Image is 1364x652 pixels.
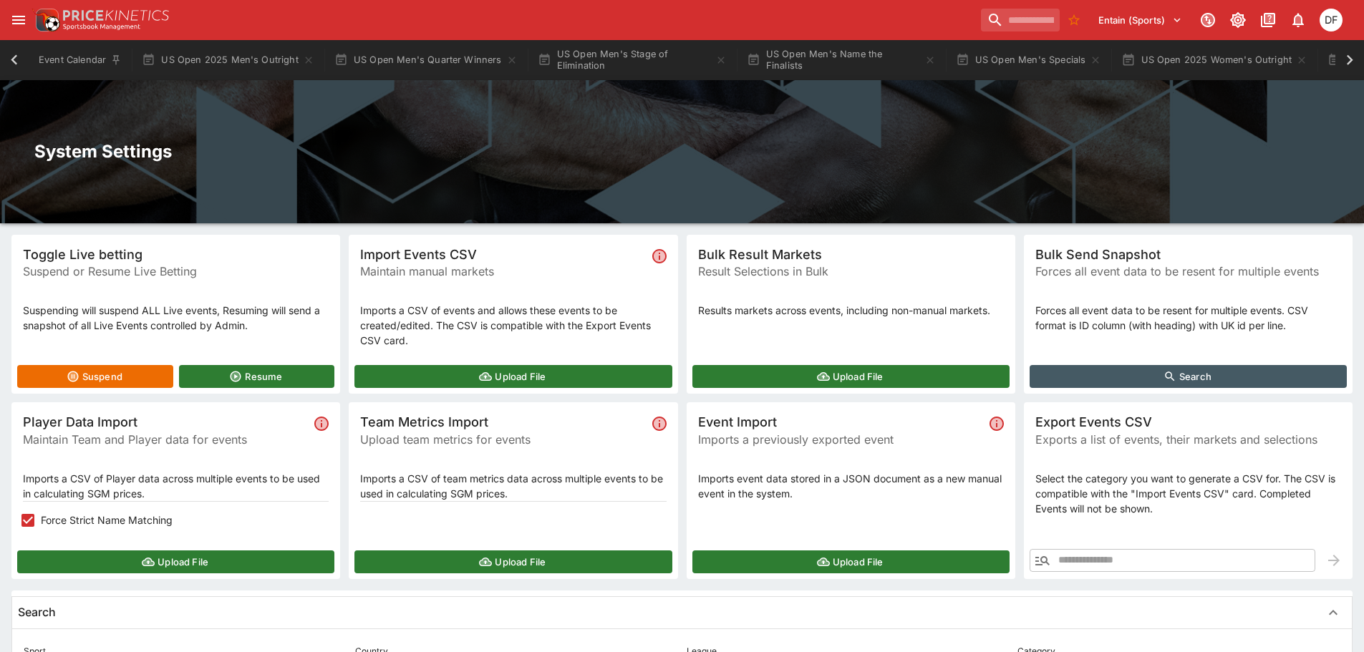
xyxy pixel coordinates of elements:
span: Upload team metrics for events [360,431,646,448]
button: US Open Men's Quarter Winners [326,40,526,80]
p: Imports a CSV of Player data across multiple events to be used in calculating SGM prices. [23,471,329,501]
button: Documentation [1255,7,1281,33]
button: David Foster [1315,4,1347,36]
p: Imports a CSV of team metrics data across multiple events to be used in calculating SGM prices. [360,471,666,501]
span: Imports a previously exported event [698,431,984,448]
button: Upload File [692,550,1010,573]
p: Imports a CSV of events and allows these events to be created/edited. The CSV is compatible with ... [360,303,666,348]
button: Upload File [354,550,672,573]
button: US Open Men's Name the Finalists [738,40,944,80]
span: Team Metrics Import [360,414,646,430]
input: search [981,9,1060,31]
p: Forces all event data to be resent for multiple events. CSV format is ID column (with heading) wi... [1035,303,1341,333]
img: PriceKinetics [63,10,169,21]
button: US Open 2025 Women's Outright [1113,40,1316,80]
button: Suspend [17,365,173,388]
button: US Open 2025 Men's Outright [133,40,323,80]
button: Upload File [354,365,672,388]
button: Notifications [1285,7,1311,33]
img: PriceKinetics Logo [32,6,60,34]
span: Event Import [698,414,984,430]
span: Import Events CSV [360,246,646,263]
button: Search [1030,365,1347,388]
span: Exports a list of events, their markets and selections [1035,431,1341,448]
span: Maintain manual markets [360,263,646,280]
button: US Open Men's Specials [947,40,1111,80]
span: Export Events CSV [1035,414,1341,430]
span: Player Data Import [23,414,309,430]
button: Upload File [692,365,1010,388]
p: Suspending will suspend ALL Live events, Resuming will send a snapshot of all Live Events control... [23,303,329,333]
button: Upload File [17,550,334,573]
span: Toggle Live betting [23,246,329,263]
button: US Open Men's Stage of Elimination [529,40,735,80]
p: Imports event data stored in a JSON document as a new manual event in the system. [698,471,1004,501]
button: open drawer [6,7,32,33]
p: Select the category you want to generate a CSV for. The CSV is compatible with the "Import Events... [1035,471,1341,516]
button: Resume [179,365,335,388]
button: Select Tenant [1090,9,1191,31]
span: Result Selections in Bulk [698,263,1004,280]
span: Maintain Team and Player data for events [23,431,309,448]
button: Event Calendar [30,40,130,80]
span: Forces all event data to be resent for multiple events [1035,263,1341,280]
span: Bulk Send Snapshot [1035,246,1341,263]
h2: System Settings [34,140,1330,162]
h6: Search [18,605,56,620]
span: Bulk Result Markets [698,246,1004,263]
div: David Foster [1320,9,1343,31]
button: Connected to PK [1195,7,1221,33]
button: No Bookmarks [1063,9,1085,31]
img: Sportsbook Management [63,24,140,30]
p: Results markets across events, including non-manual markets. [698,303,1004,318]
button: Toggle light/dark mode [1225,7,1251,33]
span: Force Strict Name Matching [41,512,173,527]
span: Suspend or Resume Live Betting [23,263,329,280]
